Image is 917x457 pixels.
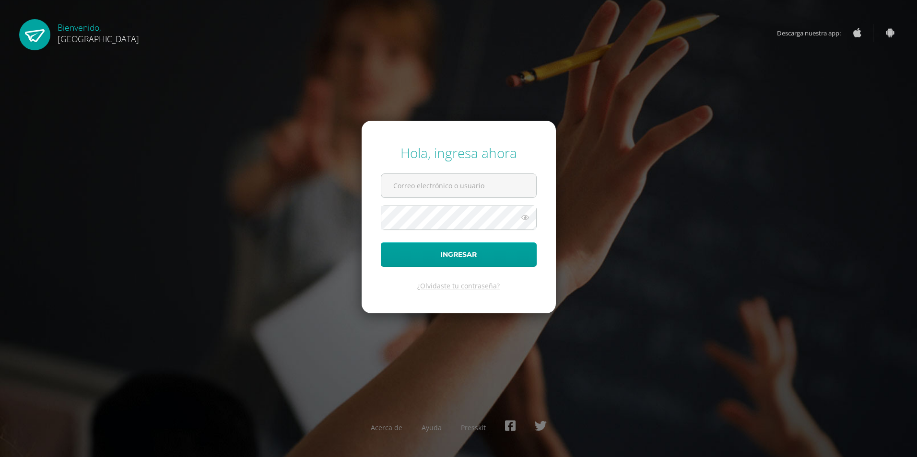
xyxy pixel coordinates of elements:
[461,423,486,432] a: Presskit
[381,174,536,197] input: Correo electrónico o usuario
[777,24,850,42] span: Descarga nuestra app:
[417,281,500,290] a: ¿Olvidaste tu contraseña?
[58,33,139,45] span: [GEOGRAPHIC_DATA]
[381,242,537,267] button: Ingresar
[371,423,402,432] a: Acerca de
[422,423,442,432] a: Ayuda
[381,144,537,162] div: Hola, ingresa ahora
[58,19,139,45] div: Bienvenido,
